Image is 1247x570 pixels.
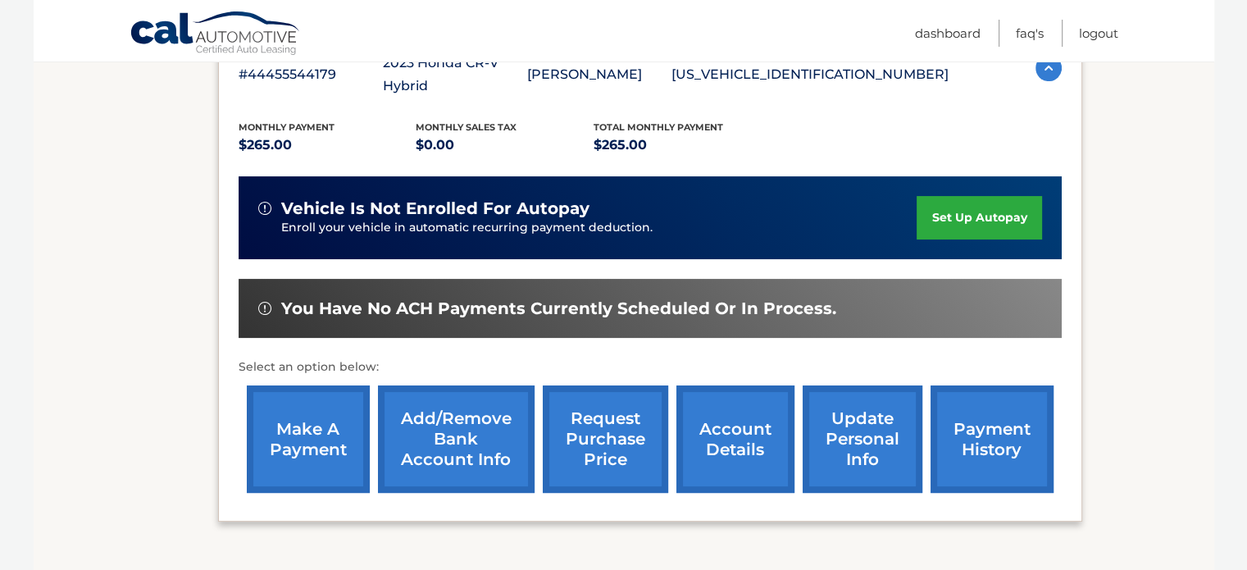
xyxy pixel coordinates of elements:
[383,52,527,98] p: 2023 Honda CR-V Hybrid
[915,20,981,47] a: Dashboard
[258,302,271,315] img: alert-white.svg
[378,385,535,493] a: Add/Remove bank account info
[281,219,917,237] p: Enroll your vehicle in automatic recurring payment deduction.
[416,134,594,157] p: $0.00
[594,121,723,133] span: Total Monthly Payment
[258,202,271,215] img: alert-white.svg
[247,385,370,493] a: make a payment
[281,299,836,319] span: You have no ACH payments currently scheduled or in process.
[239,121,335,133] span: Monthly Payment
[1016,20,1044,47] a: FAQ's
[594,134,771,157] p: $265.00
[543,385,668,493] a: request purchase price
[803,385,922,493] a: update personal info
[239,63,383,86] p: #44455544179
[676,385,794,493] a: account details
[1035,55,1062,81] img: accordion-active.svg
[130,11,302,58] a: Cal Automotive
[239,358,1062,377] p: Select an option below:
[416,121,517,133] span: Monthly sales Tax
[1079,20,1118,47] a: Logout
[671,63,949,86] p: [US_VEHICLE_IDENTIFICATION_NUMBER]
[281,198,589,219] span: vehicle is not enrolled for autopay
[527,63,671,86] p: [PERSON_NAME]
[917,196,1041,239] a: set up autopay
[239,134,416,157] p: $265.00
[931,385,1054,493] a: payment history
